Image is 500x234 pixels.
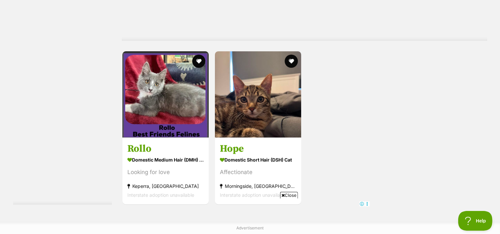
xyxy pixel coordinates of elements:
span: Interstate adoption unavailable [127,192,194,198]
img: Hope - Domestic Short Hair (DSH) Cat [215,51,301,138]
img: Rollo - Domestic Medium Hair (DMH) Cat [122,51,209,138]
strong: Morningside, [GEOGRAPHIC_DATA] [220,182,296,191]
strong: Domestic Short Hair (DSH) Cat [220,155,296,165]
a: Rollo Domestic Medium Hair (DMH) Cat Looking for love Keperra, [GEOGRAPHIC_DATA] Interstate adopt... [122,138,209,204]
iframe: Advertisement [130,201,370,231]
strong: Domestic Medium Hair (DMH) Cat [127,155,204,165]
button: favourite [285,55,298,68]
h3: Hope [220,143,296,155]
span: Close [280,192,298,198]
button: favourite [192,55,205,68]
div: Looking for love [127,168,204,177]
span: Interstate adoption unavailable [220,192,287,198]
strong: Keperra, [GEOGRAPHIC_DATA] [127,182,204,191]
iframe: Advertisement [13,1,112,198]
a: Hope Domestic Short Hair (DSH) Cat Affectionate Morningside, [GEOGRAPHIC_DATA] Interstate adoptio... [215,138,301,204]
iframe: Help Scout Beacon - Open [458,211,493,231]
h3: Rollo [127,143,204,155]
div: Affectionate [220,168,296,177]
